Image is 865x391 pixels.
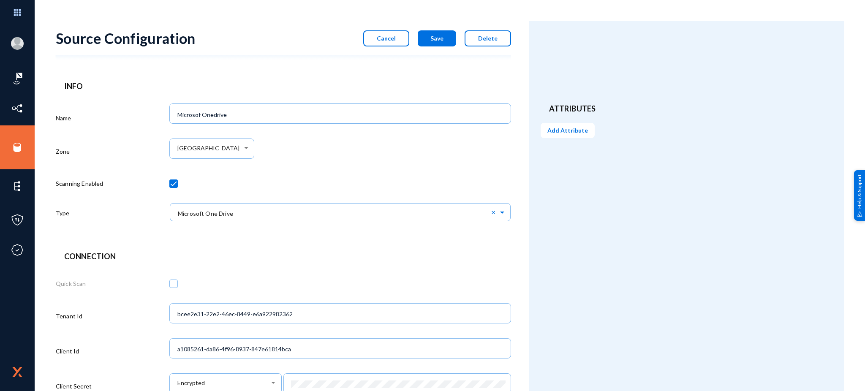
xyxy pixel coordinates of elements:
span: Add Attribute [547,127,588,134]
button: Add Attribute [541,123,595,138]
span: Delete [478,35,498,42]
label: Zone [56,147,70,156]
header: Attributes [549,103,824,114]
button: Save [418,30,456,46]
label: Type [56,209,70,217]
span: [GEOGRAPHIC_DATA] [177,145,239,152]
button: Cancel [363,30,409,46]
label: Name [56,114,71,122]
img: icon-inventory.svg [11,102,24,115]
label: Client Id [56,347,79,356]
img: icon-risk-sonar.svg [11,72,24,85]
span: Encrypted [177,380,205,387]
input: company.com [177,310,506,318]
span: Cancel [377,35,396,42]
img: icon-policies.svg [11,214,24,226]
label: Quick Scan [56,279,86,288]
span: Save [430,35,443,42]
img: icon-compliance.svg [11,244,24,256]
span: Clear all [491,208,498,216]
button: Delete [465,30,511,46]
label: Scanning Enabled [56,179,103,188]
div: Source Configuration [56,30,196,47]
header: Connection [64,251,503,262]
img: help_support.svg [857,211,862,217]
label: Tenant Id [56,312,82,320]
img: icon-sources.svg [11,141,24,154]
header: Info [64,81,503,92]
img: icon-elements.svg [11,180,24,193]
div: Help & Support [854,170,865,221]
img: blank-profile-picture.png [11,37,24,50]
img: app launcher [5,3,30,22]
label: Client Secret [56,382,92,391]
